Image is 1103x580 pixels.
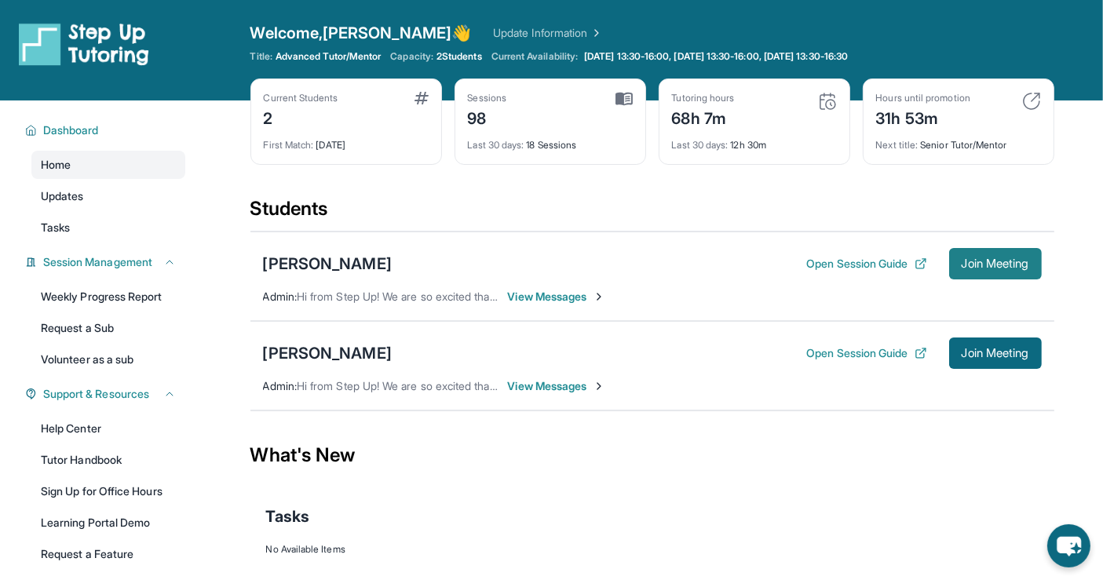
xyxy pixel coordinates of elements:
[31,283,185,311] a: Weekly Progress Report
[672,139,729,151] span: Last 30 days :
[415,92,429,104] img: card
[31,509,185,537] a: Learning Portal Demo
[250,421,1054,490] div: What's New
[615,92,633,106] img: card
[390,50,433,63] span: Capacity:
[581,50,851,63] a: [DATE] 13:30-16:00, [DATE] 13:30-16:00, [DATE] 13:30-16:30
[876,129,1041,151] div: Senior Tutor/Mentor
[37,122,176,138] button: Dashboard
[468,139,524,151] span: Last 30 days :
[818,92,837,111] img: card
[37,386,176,402] button: Support & Resources
[250,50,272,63] span: Title:
[31,151,185,179] a: Home
[31,414,185,443] a: Help Center
[508,289,606,305] span: View Messages
[949,337,1042,369] button: Join Meeting
[250,22,472,44] span: Welcome, [PERSON_NAME] 👋
[266,543,1039,556] div: No Available Items
[436,50,482,63] span: 2 Students
[31,213,185,242] a: Tasks
[264,104,338,129] div: 2
[276,50,381,63] span: Advanced Tutor/Mentor
[468,104,507,129] div: 98
[468,92,507,104] div: Sessions
[19,22,149,66] img: logo
[37,254,176,270] button: Session Management
[43,254,152,270] span: Session Management
[264,139,314,151] span: First Match :
[508,378,606,394] span: View Messages
[31,446,185,474] a: Tutor Handbook
[31,540,185,568] a: Request a Feature
[1047,524,1090,567] button: chat-button
[264,92,338,104] div: Current Students
[31,477,185,505] a: Sign Up for Office Hours
[41,220,70,235] span: Tasks
[263,342,392,364] div: [PERSON_NAME]
[806,256,926,272] button: Open Session Guide
[31,182,185,210] a: Updates
[1022,92,1041,111] img: card
[263,379,297,392] span: Admin :
[250,196,1054,231] div: Students
[31,345,185,374] a: Volunteer as a sub
[876,104,970,129] div: 31h 53m
[672,129,837,151] div: 12h 30m
[43,386,149,402] span: Support & Resources
[263,290,297,303] span: Admin :
[468,129,633,151] div: 18 Sessions
[41,157,71,173] span: Home
[584,50,848,63] span: [DATE] 13:30-16:00, [DATE] 13:30-16:00, [DATE] 13:30-16:30
[266,505,309,527] span: Tasks
[672,104,735,129] div: 68h 7m
[876,92,970,104] div: Hours until promotion
[264,129,429,151] div: [DATE]
[31,314,185,342] a: Request a Sub
[593,380,605,392] img: Chevron-Right
[949,248,1042,279] button: Join Meeting
[41,188,84,204] span: Updates
[493,25,603,41] a: Update Information
[672,92,735,104] div: Tutoring hours
[962,348,1029,358] span: Join Meeting
[263,253,392,275] div: [PERSON_NAME]
[593,290,605,303] img: Chevron-Right
[806,345,926,361] button: Open Session Guide
[962,259,1029,268] span: Join Meeting
[43,122,99,138] span: Dashboard
[876,139,919,151] span: Next title :
[491,50,578,63] span: Current Availability:
[587,25,603,41] img: Chevron Right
